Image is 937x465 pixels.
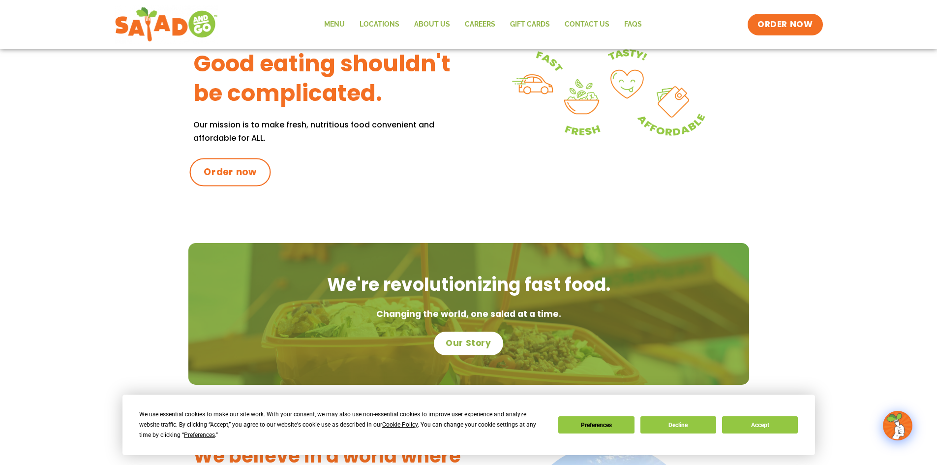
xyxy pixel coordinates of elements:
a: GIFT CARDS [503,13,557,36]
a: Menu [317,13,352,36]
button: Decline [640,416,716,434]
div: Cookie Consent Prompt [122,395,815,455]
nav: Menu [317,13,649,36]
span: Order now [204,166,257,179]
a: Order now [189,158,271,186]
a: ORDER NOW [748,14,822,35]
a: Locations [352,13,407,36]
a: Contact Us [557,13,617,36]
span: Preferences [184,432,215,438]
div: We use essential cookies to make our site work. With your consent, we may also use non-essential ... [139,409,546,440]
span: ORDER NOW [757,19,813,31]
a: Careers [457,13,503,36]
h3: Good eating shouldn't be complicated. [193,49,469,108]
a: FAQs [617,13,649,36]
p: Our mission is to make fresh, nutritious food convenient and affordable for ALL. [193,118,469,145]
button: Preferences [558,416,634,434]
span: Cookie Policy [382,421,418,428]
img: new-SAG-logo-768×292 [115,5,218,44]
a: Our Story [434,332,503,355]
h2: We're revolutionizing fast food. [198,273,739,297]
span: Our Story [446,338,491,349]
img: wpChatIcon [884,412,911,439]
p: Changing the world, one salad at a time. [198,307,739,322]
a: About Us [407,13,457,36]
button: Accept [722,416,798,434]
